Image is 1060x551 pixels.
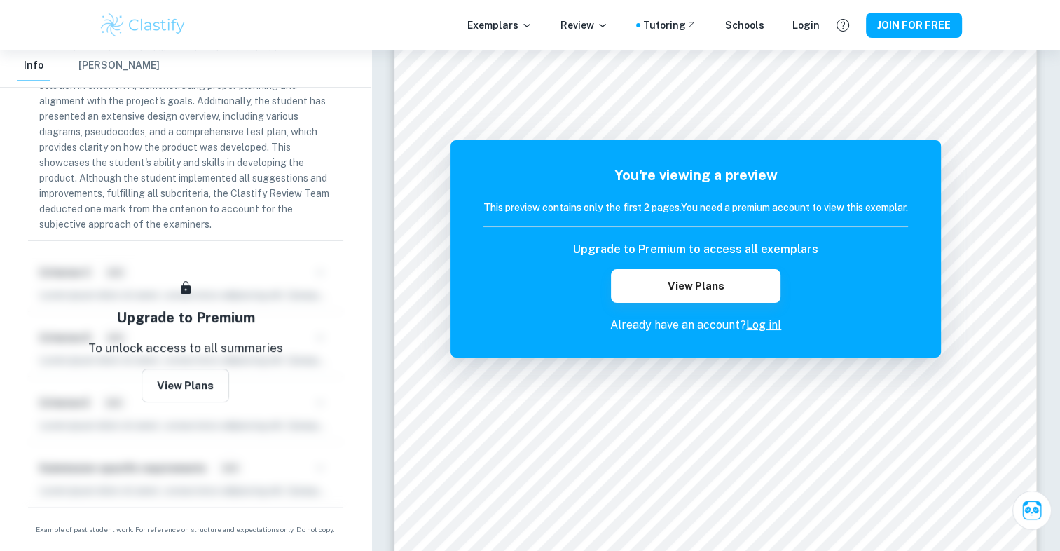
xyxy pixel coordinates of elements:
[1012,491,1052,530] button: Ask Clai
[746,318,781,332] a: Log in!
[99,11,188,39] img: Clastify logo
[17,524,355,535] span: Example of past student work. For reference on structure and expectations only. Do not copy.
[116,307,255,328] h5: Upgrade to Premium
[866,13,962,38] button: JOIN FOR FREE
[560,18,608,33] p: Review
[483,200,908,215] h6: This preview contains only the first 2 pages. You need a premium account to view this exemplar.
[611,269,780,303] button: View Plans
[142,369,229,402] button: View Plans
[643,18,697,33] a: Tutoring
[467,18,532,33] p: Exemplars
[88,339,283,358] p: To unlock access to all summaries
[792,18,820,33] a: Login
[831,13,855,37] button: Help and Feedback
[483,317,908,334] p: Already have an account?
[17,50,50,81] button: Info
[573,241,818,258] h6: Upgrade to Premium to access all exemplars
[483,165,908,186] h5: You're viewing a preview
[725,18,764,33] a: Schools
[78,50,160,81] button: [PERSON_NAME]
[39,32,332,232] p: The student has provided a complete and detailed record of tasks, showcasing their ability to pla...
